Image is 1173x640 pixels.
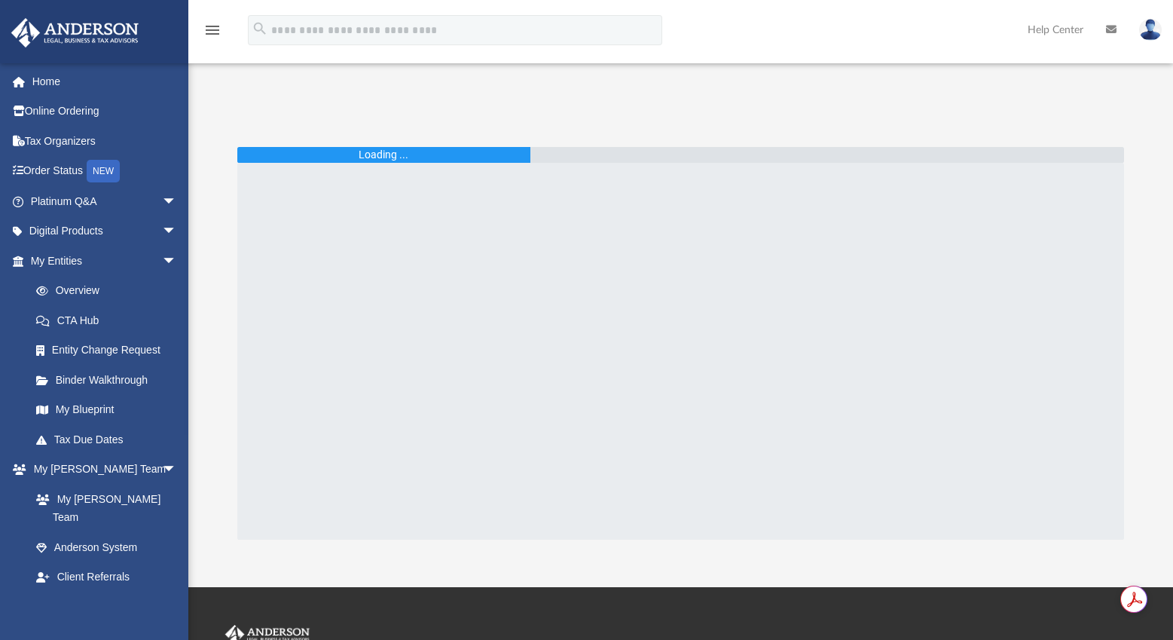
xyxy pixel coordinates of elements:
[162,216,192,247] span: arrow_drop_down
[21,562,192,593] a: Client Referrals
[7,18,143,47] img: Anderson Advisors Platinum Portal
[21,484,185,532] a: My [PERSON_NAME] Team
[11,126,200,156] a: Tax Organizers
[11,186,200,216] a: Platinum Q&Aarrow_drop_down
[1139,19,1162,41] img: User Pic
[11,216,200,247] a: Digital Productsarrow_drop_down
[21,276,200,306] a: Overview
[252,20,268,37] i: search
[87,160,120,182] div: NEW
[162,246,192,277] span: arrow_drop_down
[11,455,192,485] a: My [PERSON_NAME] Teamarrow_drop_down
[21,335,200,366] a: Entity Change Request
[359,147,408,163] div: Loading ...
[203,29,221,39] a: menu
[203,21,221,39] i: menu
[162,455,192,485] span: arrow_drop_down
[11,96,200,127] a: Online Ordering
[11,156,200,187] a: Order StatusNEW
[21,305,200,335] a: CTA Hub
[21,532,192,562] a: Anderson System
[21,424,200,455] a: Tax Due Dates
[162,186,192,217] span: arrow_drop_down
[21,365,200,395] a: Binder Walkthrough
[11,246,200,276] a: My Entitiesarrow_drop_down
[11,66,200,96] a: Home
[21,395,192,425] a: My Blueprint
